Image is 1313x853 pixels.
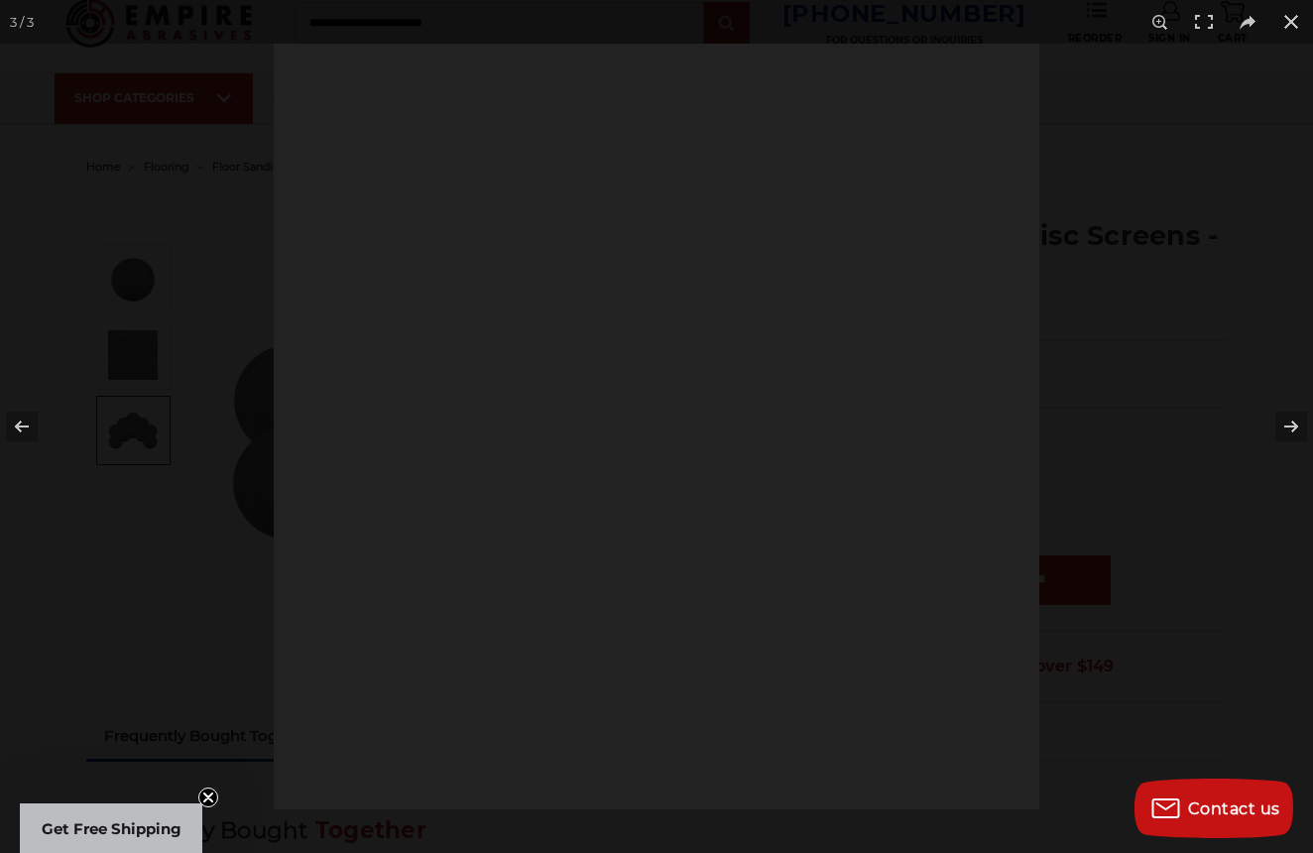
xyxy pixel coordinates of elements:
[1244,377,1313,476] button: Next (arrow right)
[1188,799,1280,818] span: Contact us
[20,803,202,853] div: Get Free ShippingClose teaser
[198,788,218,807] button: Close teaser
[42,819,181,838] span: Get Free Shipping
[1134,779,1293,838] button: Contact us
